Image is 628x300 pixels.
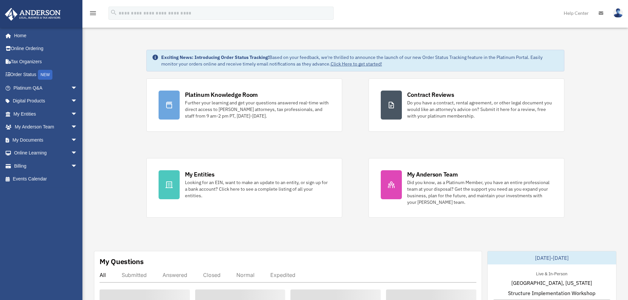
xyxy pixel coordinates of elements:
div: My Questions [100,257,144,266]
span: arrow_drop_down [71,133,84,147]
a: Click Here to get started! [331,61,382,67]
a: Events Calendar [5,173,87,186]
div: NEW [38,70,52,80]
img: User Pic [613,8,623,18]
a: My Entities Looking for an EIN, want to make an update to an entity, or sign up for a bank accoun... [146,158,342,218]
span: arrow_drop_down [71,147,84,160]
div: Normal [236,272,254,278]
div: My Anderson Team [407,170,458,178]
span: Structure Implementation Workshop [508,289,595,297]
a: My Entitiesarrow_drop_down [5,107,87,121]
a: Order StatusNEW [5,68,87,82]
div: [DATE]-[DATE] [488,251,616,264]
div: Platinum Knowledge Room [185,91,258,99]
strong: Exciting News: Introducing Order Status Tracking! [161,54,269,60]
a: Digital Productsarrow_drop_down [5,95,87,108]
a: Online Ordering [5,42,87,55]
div: Live & In-Person [531,270,573,277]
span: [GEOGRAPHIC_DATA], [US_STATE] [511,279,592,287]
span: arrow_drop_down [71,107,84,121]
div: Closed [203,272,221,278]
a: Online Learningarrow_drop_down [5,147,87,160]
div: Looking for an EIN, want to make an update to an entity, or sign up for a bank account? Click her... [185,179,330,199]
div: Did you know, as a Platinum Member, you have an entire professional team at your disposal? Get th... [407,179,552,205]
div: Based on your feedback, we're thrilled to announce the launch of our new Order Status Tracking fe... [161,54,559,67]
a: My Documentsarrow_drop_down [5,133,87,147]
a: My Anderson Team Did you know, as a Platinum Member, you have an entire professional team at your... [369,158,564,218]
span: arrow_drop_down [71,121,84,134]
i: search [110,9,117,16]
a: Tax Organizers [5,55,87,68]
a: Home [5,29,84,42]
span: arrow_drop_down [71,81,84,95]
a: menu [89,12,97,17]
div: Do you have a contract, rental agreement, or other legal document you would like an attorney's ad... [407,99,552,119]
a: Contract Reviews Do you have a contract, rental agreement, or other legal document you would like... [369,78,564,132]
div: Expedited [270,272,295,278]
div: My Entities [185,170,215,178]
div: Answered [163,272,187,278]
a: Billingarrow_drop_down [5,159,87,173]
span: arrow_drop_down [71,95,84,108]
span: arrow_drop_down [71,159,84,173]
div: All [100,272,106,278]
a: Platinum Knowledge Room Further your learning and get your questions answered real-time with dire... [146,78,342,132]
div: Contract Reviews [407,91,454,99]
a: My Anderson Teamarrow_drop_down [5,121,87,134]
i: menu [89,9,97,17]
a: Platinum Q&Aarrow_drop_down [5,81,87,95]
div: Further your learning and get your questions answered real-time with direct access to [PERSON_NAM... [185,99,330,119]
div: Submitted [122,272,147,278]
img: Anderson Advisors Platinum Portal [3,8,63,21]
